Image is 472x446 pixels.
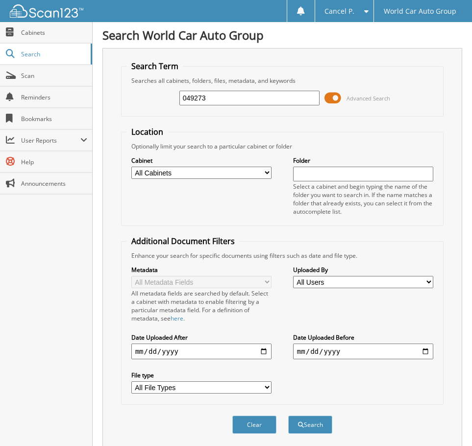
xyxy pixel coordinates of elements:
[21,50,86,58] span: Search
[232,416,276,434] button: Clear
[21,179,87,188] span: Announcements
[126,76,439,85] div: Searches all cabinets, folders, files, metadata, and keywords
[288,416,332,434] button: Search
[21,136,80,145] span: User Reports
[131,289,272,322] div: All metadata fields are searched by default. Select a cabinet with metadata to enable filtering b...
[324,8,354,14] span: Cancel P.
[126,126,168,137] legend: Location
[21,93,87,101] span: Reminders
[131,344,272,359] input: start
[293,266,433,274] label: Uploaded By
[126,61,183,72] legend: Search Term
[293,344,433,359] input: end
[21,72,87,80] span: Scan
[21,158,87,166] span: Help
[347,95,390,102] span: Advanced Search
[126,236,240,247] legend: Additional Document Filters
[131,333,272,342] label: Date Uploaded After
[171,314,183,322] a: here
[102,27,462,43] h1: Search World Car Auto Group
[131,371,272,379] label: File type
[21,28,87,37] span: Cabinets
[293,333,433,342] label: Date Uploaded Before
[10,4,83,18] img: scan123-logo-white.svg
[21,115,87,123] span: Bookmarks
[126,251,439,260] div: Enhance your search for specific documents using filters such as date and file type.
[126,142,439,150] div: Optionally limit your search to a particular cabinet or folder
[131,156,272,165] label: Cabinet
[293,182,433,216] div: Select a cabinet and begin typing the name of the folder you want to search in. If the name match...
[131,266,272,274] label: Metadata
[384,8,456,14] span: World Car Auto Group
[293,156,433,165] label: Folder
